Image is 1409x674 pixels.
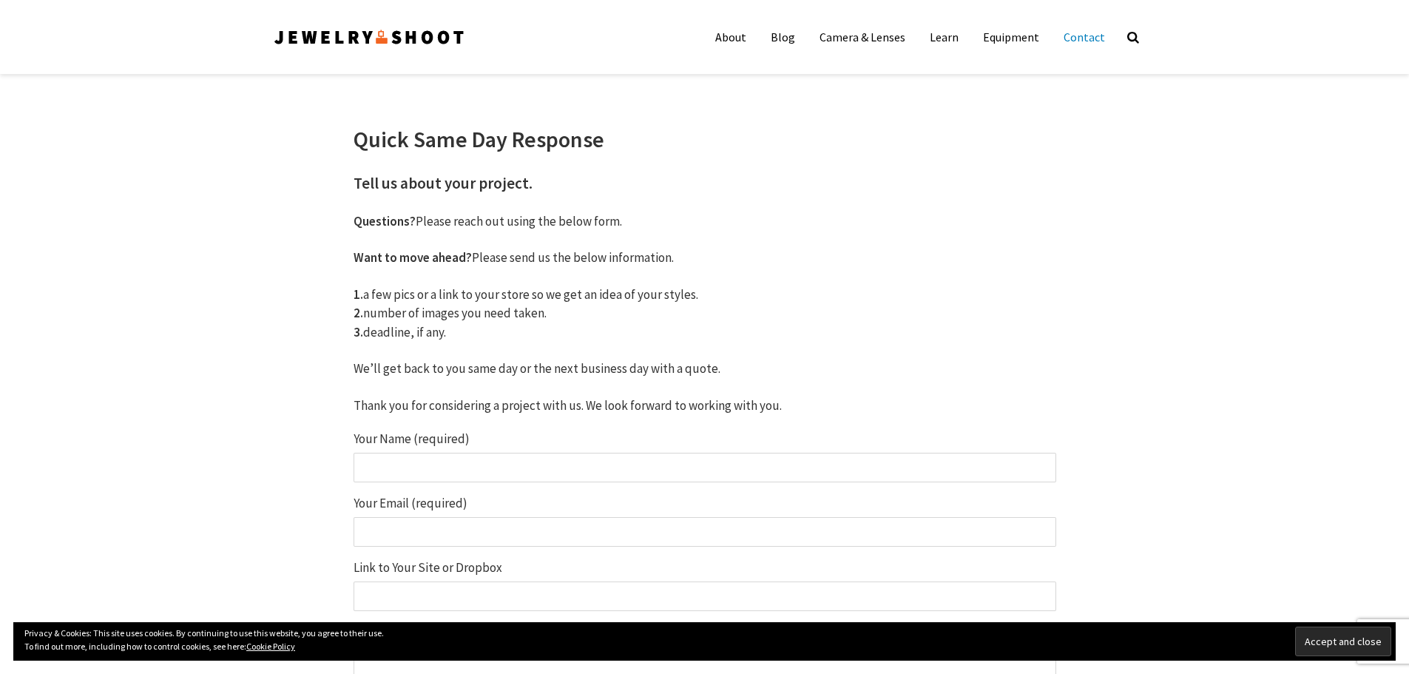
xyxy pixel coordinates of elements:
[354,249,1056,268] p: Please send us the below information.
[354,212,1056,232] p: Please reach out using the below form.
[808,22,916,52] a: Camera & Lenses
[972,22,1050,52] a: Equipment
[354,360,1056,379] p: We’ll get back to you same day or the next business day with a quote.
[354,324,363,340] strong: 3.
[1295,627,1391,656] input: Accept and close
[919,22,970,52] a: Learn
[354,213,416,229] strong: Questions?
[272,25,466,49] img: Jewelry Photographer Bay Area - San Francisco | Nationwide via Mail
[704,22,757,52] a: About
[760,22,806,52] a: Blog
[246,641,295,652] a: Cookie Policy
[354,126,1056,152] h1: Quick Same Day Response
[13,622,1396,661] div: Privacy & Cookies: This site uses cookies. By continuing to use this website, you agree to their ...
[354,286,1056,343] p: a few pics or a link to your store so we get an idea of your styles. number of images you need ta...
[354,497,1056,547] label: Your Email (required)
[354,453,1056,482] input: Your Name (required)
[354,397,1056,416] p: Thank you for considering a project with us. We look forward to working with you.
[354,517,1056,547] input: Your Email (required)
[354,249,472,266] strong: Want to move ahead?
[1052,22,1116,52] a: Contact
[354,286,363,303] strong: 1.
[354,582,1056,611] input: Link to Your Site or Dropbox
[354,433,1056,482] label: Your Name (required)
[354,305,363,321] strong: 2.
[354,173,1056,195] h3: Tell us about your project.
[354,562,1056,611] label: Link to Your Site or Dropbox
